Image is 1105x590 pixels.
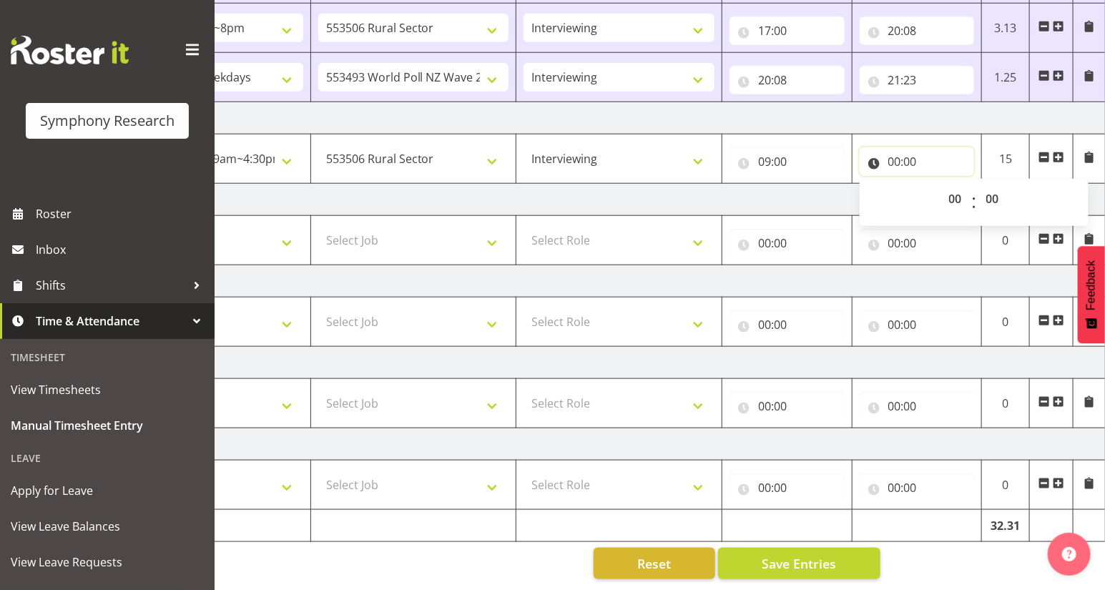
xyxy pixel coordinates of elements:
[11,415,204,436] span: Manual Timesheet Entry
[860,229,975,257] input: Click to select...
[4,443,211,473] div: Leave
[11,480,204,501] span: Apply for Leave
[36,275,186,296] span: Shifts
[4,544,211,580] a: View Leave Requests
[730,310,845,339] input: Click to select...
[730,473,845,502] input: Click to select...
[860,147,975,176] input: Click to select...
[982,53,1030,102] td: 1.25
[982,216,1030,265] td: 0
[860,473,975,502] input: Click to select...
[982,510,1030,542] td: 32.31
[11,36,129,64] img: Rosterit website logo
[730,66,845,94] input: Click to select...
[637,554,671,573] span: Reset
[730,229,845,257] input: Click to select...
[982,461,1030,510] td: 0
[594,548,715,579] button: Reset
[4,408,211,443] a: Manual Timesheet Entry
[4,372,211,408] a: View Timesheets
[860,392,975,421] input: Click to select...
[730,147,845,176] input: Click to select...
[860,66,975,94] input: Click to select...
[1078,246,1105,343] button: Feedback - Show survey
[11,379,204,400] span: View Timesheets
[860,310,975,339] input: Click to select...
[4,473,211,508] a: Apply for Leave
[11,516,204,537] span: View Leave Balances
[11,551,204,573] span: View Leave Requests
[1062,547,1076,561] img: help-xxl-2.png
[982,4,1030,53] td: 3.13
[982,298,1030,347] td: 0
[762,554,836,573] span: Save Entries
[718,548,880,579] button: Save Entries
[1085,260,1098,310] span: Feedback
[40,110,175,132] div: Symphony Research
[36,239,207,260] span: Inbox
[730,392,845,421] input: Click to select...
[982,134,1030,184] td: 15
[860,16,975,45] input: Click to select...
[4,508,211,544] a: View Leave Balances
[36,203,207,225] span: Roster
[36,310,186,332] span: Time & Attendance
[971,185,976,220] span: :
[730,16,845,45] input: Click to select...
[4,343,211,372] div: Timesheet
[982,379,1030,428] td: 0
